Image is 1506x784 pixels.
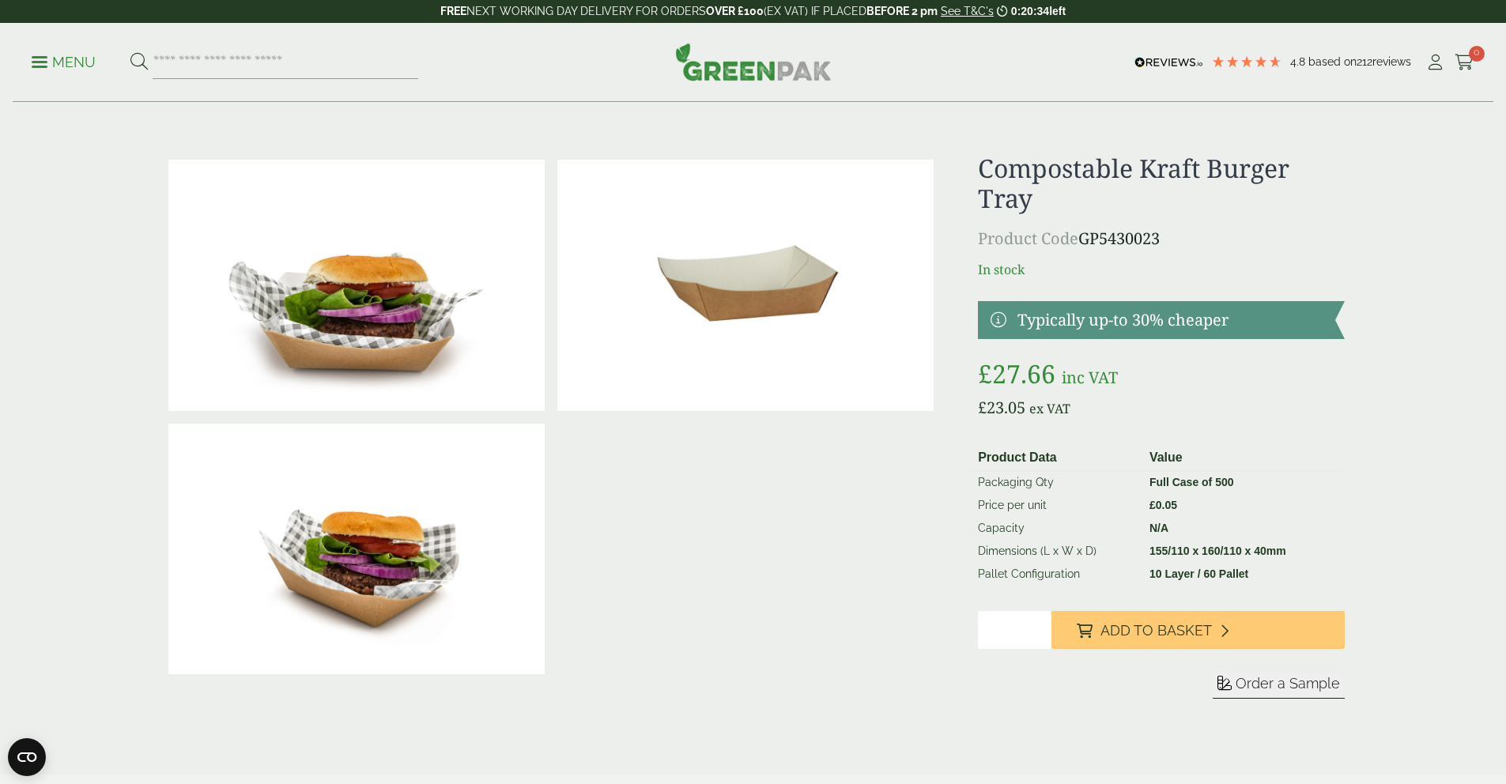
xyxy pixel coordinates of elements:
strong: Full Case of 500 [1149,476,1234,488]
img: Dsc3276a_2 [557,160,934,411]
span: reviews [1372,55,1411,68]
button: Add to Basket [1051,611,1345,649]
span: 212 [1357,55,1372,68]
img: REVIEWS.io [1134,57,1203,68]
span: inc VAT [1062,367,1118,388]
button: Open CMP widget [8,738,46,776]
strong: FREE [440,5,466,17]
td: Price per unit [972,494,1143,517]
bdi: 23.05 [978,397,1025,418]
button: Order a Sample [1213,674,1345,699]
span: £ [978,397,987,418]
td: Dimensions (L x W x D) [972,540,1143,563]
td: Capacity [972,517,1143,540]
h1: Compostable Kraft Burger Tray [978,153,1344,214]
strong: 10 Layer / 60 Pallet [1149,567,1248,580]
bdi: 0.05 [1149,499,1177,511]
img: IMG_5665 [168,160,545,411]
th: Value [1143,445,1338,471]
span: ex VAT [1029,400,1070,417]
p: Menu [32,53,96,72]
div: 4.79 Stars [1211,55,1282,69]
td: Packaging Qty [972,470,1143,494]
a: See T&C's [941,5,994,17]
span: Order a Sample [1236,675,1340,692]
img: GreenPak Supplies [675,43,832,81]
strong: OVER £100 [706,5,764,17]
strong: BEFORE 2 pm [866,5,938,17]
span: 4.8 [1290,55,1308,68]
span: 0:20:34 [1011,5,1049,17]
strong: 155/110 x 160/110 x 40mm [1149,545,1286,557]
strong: N/A [1149,522,1168,534]
i: Cart [1455,55,1474,70]
span: £ [978,356,992,390]
bdi: 27.66 [978,356,1055,390]
p: In stock [978,260,1344,279]
span: Based on [1308,55,1357,68]
td: Pallet Configuration [972,563,1143,586]
span: £ [1149,499,1156,511]
a: Menu [32,53,96,69]
span: 0 [1469,46,1485,62]
span: left [1049,5,1066,17]
img: IMG_5648 [168,424,545,675]
span: Add to Basket [1100,622,1212,639]
a: 0 [1455,51,1474,74]
i: My Account [1425,55,1445,70]
th: Product Data [972,445,1143,471]
p: GP5430023 [978,227,1344,251]
span: Product Code [978,228,1078,249]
